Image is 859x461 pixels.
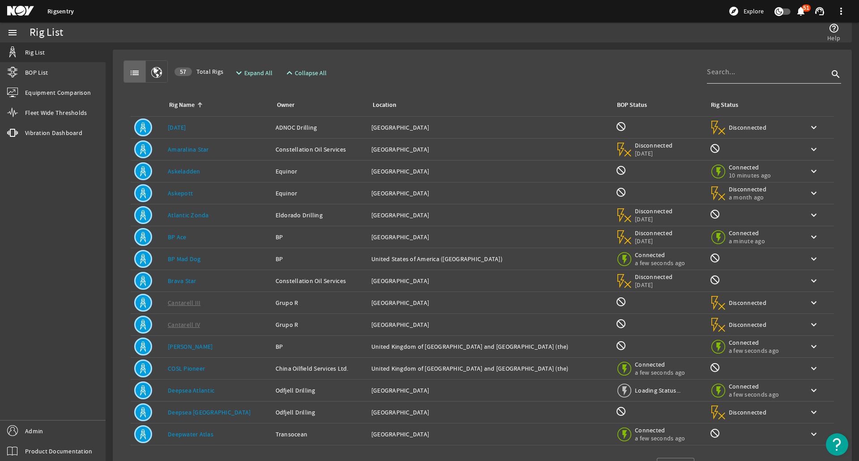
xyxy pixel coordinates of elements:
span: a few seconds ago [729,390,779,398]
div: Eldorado Drilling [276,211,364,220]
a: Brava Star [168,277,196,285]
mat-icon: support_agent [814,6,825,17]
div: Location [371,100,605,110]
span: Disconnected [635,141,673,149]
span: Fleet Wide Thresholds [25,108,87,117]
div: Owner [276,100,361,110]
mat-icon: Rig Monitoring not available for this rig [710,143,720,154]
mat-icon: keyboard_arrow_down [808,232,819,242]
span: Disconnected [635,207,673,215]
span: [DATE] [635,149,673,157]
div: Rig Status [711,100,738,110]
a: BP Ace [168,233,187,241]
mat-icon: expand_less [284,68,291,78]
button: more_vert [830,0,852,22]
span: Disconnected [635,273,673,281]
div: China Oilfield Services Ltd. [276,364,364,373]
span: 10 minutes ago [729,171,771,179]
div: Equinor [276,167,364,176]
span: Loading Status... [635,386,680,394]
div: [GEOGRAPHIC_DATA] [371,211,608,220]
span: [DATE] [635,215,673,223]
mat-icon: list [129,68,140,78]
a: Deepsea [GEOGRAPHIC_DATA] [168,408,251,416]
span: Disconnected [635,229,673,237]
mat-icon: keyboard_arrow_down [808,363,819,374]
div: [GEOGRAPHIC_DATA] [371,408,608,417]
mat-icon: BOP Monitoring not available for this rig [616,121,626,132]
div: [GEOGRAPHIC_DATA] [371,189,608,198]
mat-icon: menu [7,27,18,38]
span: Disconnected [729,321,767,329]
span: a month ago [729,193,767,201]
div: BP [276,342,364,351]
span: Equipment Comparison [25,88,91,97]
mat-icon: keyboard_arrow_down [808,275,819,286]
span: Explore [744,7,764,16]
div: Location [373,100,396,110]
span: Disconnected [729,185,767,193]
div: Grupo R [276,298,364,307]
mat-icon: keyboard_arrow_down [808,188,819,199]
span: a few seconds ago [635,368,685,376]
input: Search... [707,67,829,77]
span: a few seconds ago [729,347,779,355]
div: ADNOC Drilling [276,123,364,132]
mat-icon: keyboard_arrow_down [808,144,819,155]
button: Expand All [230,65,276,81]
span: [DATE] [635,237,673,245]
div: 57 [174,68,192,76]
button: 51 [796,7,805,16]
mat-icon: BOP Monitoring not available for this rig [616,165,626,176]
mat-icon: keyboard_arrow_down [808,429,819,440]
span: Disconnected [729,299,767,307]
div: [GEOGRAPHIC_DATA] [371,430,608,439]
div: Owner [277,100,294,110]
button: Open Resource Center [826,433,848,456]
mat-icon: keyboard_arrow_down [808,254,819,264]
span: BOP List [25,68,48,77]
a: Amaralina Star [168,145,209,153]
span: Help [827,34,840,42]
button: Explore [725,4,767,18]
a: Cantarell IV [168,321,200,329]
div: Grupo R [276,320,364,329]
a: Askeladden [168,167,200,175]
mat-icon: Rig Monitoring not available for this rig [710,209,720,220]
span: Connected [635,360,685,368]
span: Disconnected [729,123,767,131]
span: Connected [729,163,771,171]
div: BP [276,254,364,263]
span: a few seconds ago [635,259,685,267]
a: [DATE] [168,123,186,131]
div: United Kingdom of [GEOGRAPHIC_DATA] and [GEOGRAPHIC_DATA] (the) [371,342,608,351]
a: COSL Pioneer [168,364,205,372]
a: Deepwater Atlas [168,430,213,438]
mat-icon: keyboard_arrow_down [808,407,819,418]
div: [GEOGRAPHIC_DATA] [371,386,608,395]
div: Equinor [276,189,364,198]
div: Rig List [30,28,63,37]
div: [GEOGRAPHIC_DATA] [371,145,608,154]
div: Odfjell Drilling [276,386,364,395]
span: [DATE] [635,281,673,289]
span: Rig List [25,48,45,57]
a: Atlantic Zonda [168,211,209,219]
mat-icon: Rig Monitoring not available for this rig [710,428,720,439]
span: Product Documentation [25,447,92,456]
mat-icon: keyboard_arrow_down [808,210,819,220]
span: Admin [25,427,43,436]
span: Connected [729,229,767,237]
span: Connected [635,251,685,259]
a: Cantarell III [168,299,200,307]
div: Constellation Oil Services [276,145,364,154]
span: Expand All [244,68,272,77]
mat-icon: keyboard_arrow_down [808,385,819,396]
div: Rig Name [169,100,195,110]
mat-icon: Rig Monitoring not available for this rig [710,253,720,263]
a: Rigsentry [47,7,74,16]
span: a minute ago [729,237,767,245]
div: [GEOGRAPHIC_DATA] [371,167,608,176]
span: Vibration Dashboard [25,128,82,137]
mat-icon: Rig Monitoring not available for this rig [710,275,720,285]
